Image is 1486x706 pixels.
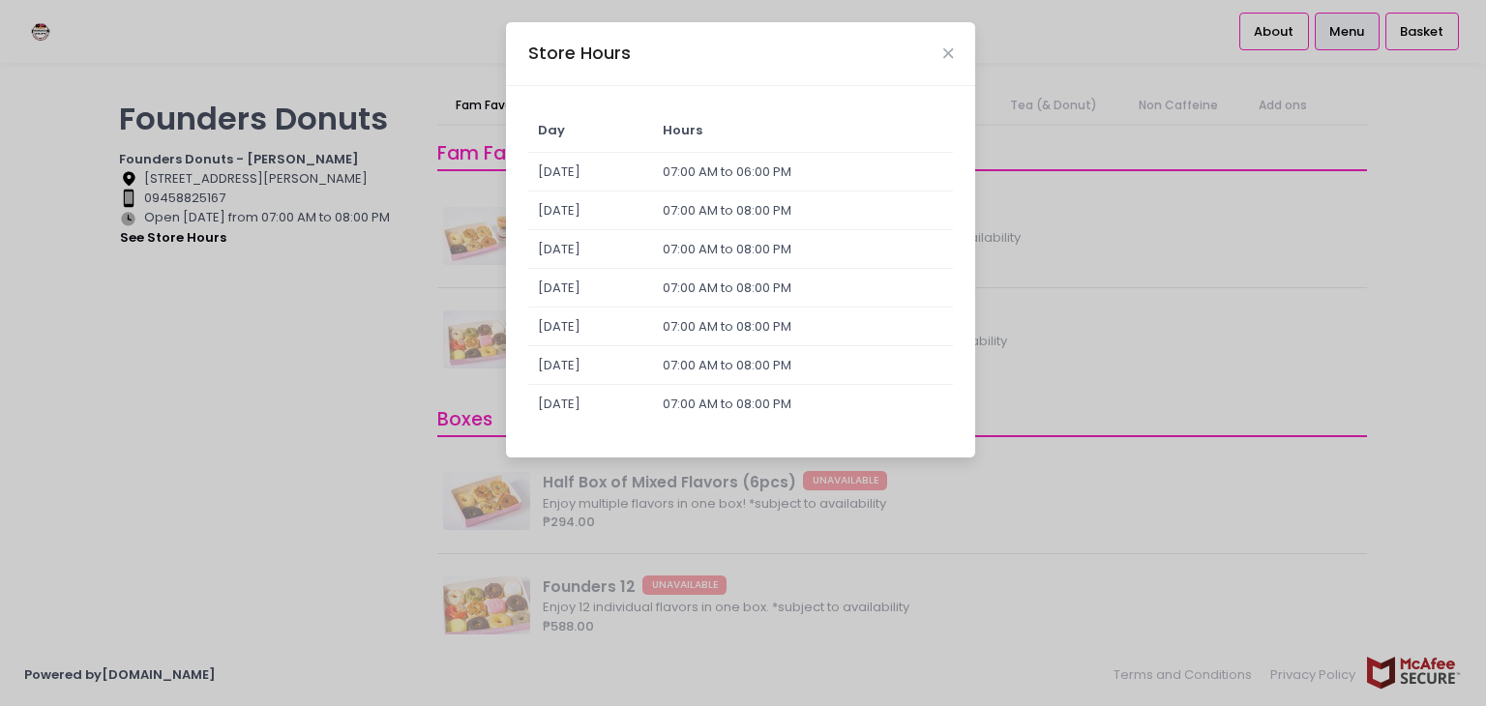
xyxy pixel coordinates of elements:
td: 07:00 AM to 08:00 PM [653,230,953,269]
td: 07:00 AM to 06:00 PM [653,153,953,191]
div: Store Hours [528,41,631,66]
td: Hours [653,108,953,153]
td: [DATE] [528,346,653,385]
td: 07:00 AM to 08:00 PM [653,308,953,346]
td: 07:00 AM to 08:00 PM [653,346,953,385]
td: 07:00 AM to 08:00 PM [653,191,953,230]
td: [DATE] [528,153,653,191]
td: [DATE] [528,191,653,230]
td: 07:00 AM to 08:00 PM [653,385,953,424]
td: [DATE] [528,230,653,269]
td: [DATE] [528,308,653,346]
td: [DATE] [528,385,653,424]
td: 07:00 AM to 08:00 PM [653,269,953,308]
td: Day [528,108,653,153]
button: Close [943,48,953,58]
td: [DATE] [528,269,653,308]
